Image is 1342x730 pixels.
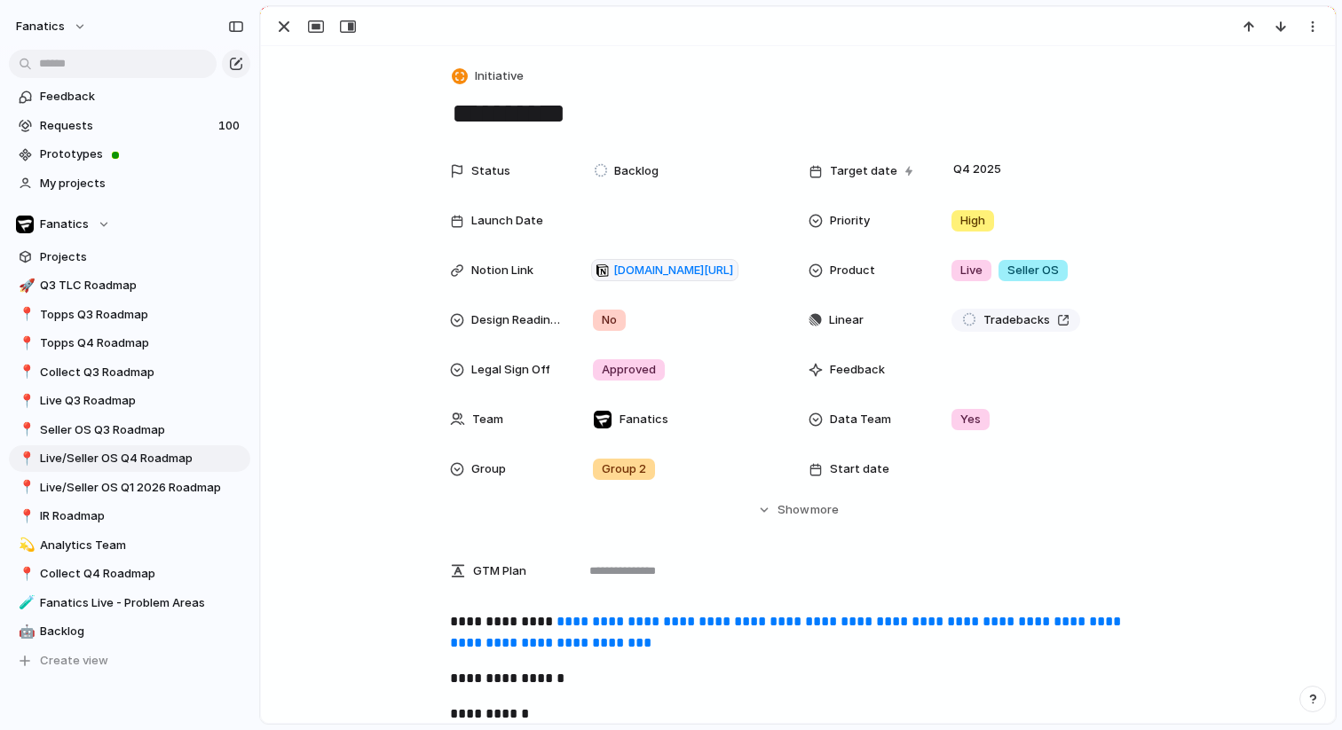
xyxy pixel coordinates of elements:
[40,594,244,612] span: Fanatics Live - Problem Areas
[9,648,250,674] button: Create view
[16,623,34,640] button: 🤖
[16,594,34,612] button: 🧪
[9,272,250,299] a: 🚀Q3 TLC Roadmap
[9,359,250,386] a: 📍Collect Q3 Roadmap
[40,117,213,135] span: Requests
[40,306,244,324] span: Topps Q3 Roadmap
[16,334,34,352] button: 📍
[9,330,250,357] a: 📍Topps Q4 Roadmap
[16,421,34,439] button: 📍
[448,64,529,90] button: Initiative
[218,117,243,135] span: 100
[830,212,870,230] span: Priority
[9,113,250,139] a: Requests100
[473,562,526,580] span: GTM Plan
[9,532,250,559] a: 💫Analytics Team
[9,445,250,472] a: 📍Live/Seller OS Q4 Roadmap
[19,477,31,498] div: 📍
[9,141,250,168] a: Prototypes
[9,561,250,587] a: 📍Collect Q4 Roadmap
[450,494,1146,526] button: Showmore
[9,388,250,414] a: 📍Live Q3 Roadmap
[591,259,738,282] a: [DOMAIN_NAME][URL]
[16,306,34,324] button: 📍
[1007,262,1059,279] span: Seller OS
[16,277,34,294] button: 🚀
[9,170,250,197] a: My projects
[471,162,510,180] span: Status
[19,535,31,555] div: 💫
[16,479,34,497] button: 📍
[471,311,564,329] span: Design Readiness
[19,593,31,613] div: 🧪
[778,501,809,519] span: Show
[9,475,250,501] a: 📍Live/Seller OS Q1 2026 Roadmap
[40,652,108,670] span: Create view
[810,501,839,519] span: more
[475,67,524,85] span: Initiative
[983,311,1050,329] span: Tradebacks
[40,565,244,583] span: Collect Q4 Roadmap
[9,244,250,271] a: Projects
[613,262,733,279] span: [DOMAIN_NAME][URL]
[471,262,533,279] span: Notion Link
[9,417,250,443] a: 📍Seller OS Q3 Roadmap
[40,145,244,163] span: Prototypes
[40,277,244,294] span: Q3 TLC Roadmap
[19,449,31,469] div: 📍
[472,411,503,428] span: Team
[19,334,31,354] div: 📍
[949,159,1006,180] span: Q4 2025
[40,364,244,381] span: Collect Q3 Roadmap
[951,309,1080,332] a: Tradebacks
[40,88,244,106] span: Feedback
[16,565,34,583] button: 📍
[471,361,550,379] span: Legal Sign Off
[602,460,646,478] span: Group 2
[16,537,34,554] button: 💫
[9,503,250,530] a: 📍IR Roadmap
[620,411,668,428] span: Fanatics
[16,18,65,35] span: fanatics
[19,276,31,296] div: 🚀
[19,420,31,440] div: 📍
[8,12,96,41] button: fanatics
[830,262,875,279] span: Product
[960,212,985,230] span: High
[19,362,31,382] div: 📍
[602,311,617,329] span: No
[16,507,34,525] button: 📍
[9,211,250,238] button: Fanatics
[829,311,864,329] span: Linear
[830,162,897,180] span: Target date
[40,507,244,525] span: IR Roadmap
[19,391,31,412] div: 📍
[614,162,659,180] span: Backlog
[830,361,885,379] span: Feedback
[40,450,244,467] span: Live/Seller OS Q4 Roadmap
[16,364,34,381] button: 📍
[40,421,244,439] span: Seller OS Q3 Roadmap
[40,216,89,233] span: Fanatics
[960,411,981,428] span: Yes
[40,537,244,554] span: Analytics Team
[9,302,250,328] a: 📍Topps Q3 Roadmap
[40,623,244,640] span: Backlog
[9,590,250,616] a: 🧪Fanatics Live - Problem Areas
[16,450,34,467] button: 📍
[9,618,250,645] a: 🤖Backlog
[40,479,244,497] span: Live/Seller OS Q1 2026 Roadmap
[40,392,244,410] span: Live Q3 Roadmap
[19,622,31,642] div: 🤖
[19,304,31,325] div: 📍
